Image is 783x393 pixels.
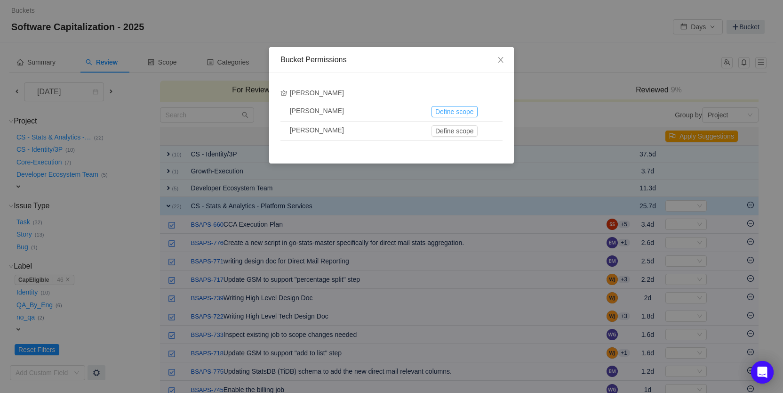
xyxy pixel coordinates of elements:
[497,56,504,64] i: icon: close
[280,90,287,96] i: icon: crown
[288,125,427,137] div: [PERSON_NAME]
[288,88,427,98] div: [PERSON_NAME]
[280,55,503,65] div: Bucket Permissions
[431,106,478,117] button: Define scope
[751,361,774,384] div: Open Intercom Messenger
[487,47,514,74] button: Close
[431,125,478,137] button: Define scope
[288,106,427,117] div: [PERSON_NAME]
